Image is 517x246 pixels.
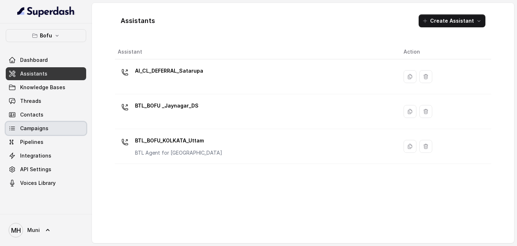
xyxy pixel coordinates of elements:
a: Campaigns [6,122,86,135]
p: Bofu [40,31,52,40]
a: Muni [6,220,86,240]
a: Pipelines [6,136,86,149]
text: MH [11,227,21,234]
h1: Assistants [121,15,155,27]
p: AI_CL_DEFERRAL_Satarupa [135,65,203,77]
th: Action [398,45,491,59]
a: Integrations [6,149,86,162]
a: Voices Library [6,177,86,190]
a: Assistants [6,67,86,80]
span: Pipelines [20,138,43,146]
span: Assistants [20,70,47,77]
a: Knowledge Bases [6,81,86,94]
a: API Settings [6,163,86,176]
button: Create Assistant [419,14,485,27]
span: Contacts [20,111,43,118]
p: BTL_BOFU_KOLKATA_Uttam [135,135,222,146]
a: Threads [6,95,86,108]
img: light.svg [17,6,75,17]
p: BTL Agent for [GEOGRAPHIC_DATA] [135,149,222,156]
span: Integrations [20,152,51,159]
span: Dashboard [20,56,48,64]
span: Knowledge Bases [20,84,65,91]
th: Assistant [115,45,398,59]
span: Threads [20,97,41,105]
span: API Settings [20,166,51,173]
span: Muni [27,227,40,234]
p: BTL_BOFU _Jaynagar_DS [135,100,199,111]
a: Dashboard [6,54,86,67]
button: Bofu [6,29,86,42]
span: Voices Library [20,179,56,187]
a: Contacts [6,108,86,121]
span: Campaigns [20,125,48,132]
